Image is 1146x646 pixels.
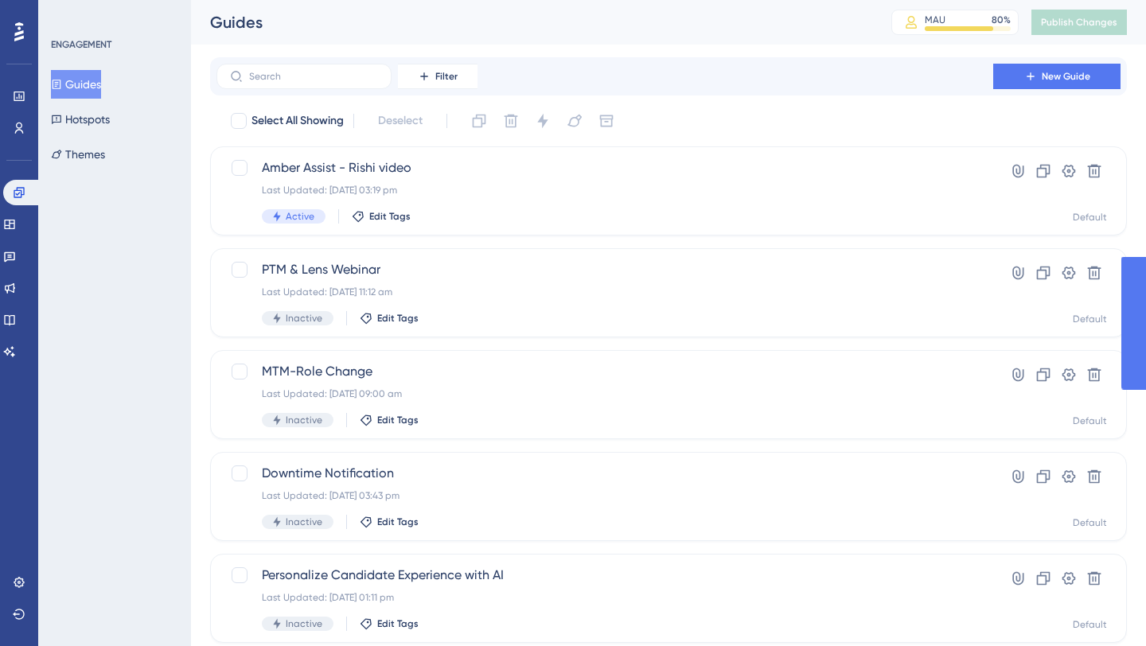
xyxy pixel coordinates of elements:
button: Deselect [364,107,437,135]
span: Edit Tags [377,312,419,325]
iframe: UserGuiding AI Assistant Launcher [1079,583,1127,631]
span: Inactive [286,414,322,426]
span: Inactive [286,312,322,325]
button: New Guide [993,64,1121,89]
span: Personalize Candidate Experience with AI [262,566,948,585]
div: Default [1073,516,1107,529]
span: Inactive [286,617,322,630]
div: Guides [210,11,852,33]
button: Filter [398,64,477,89]
span: Filter [435,70,458,83]
span: PTM & Lens Webinar [262,260,948,279]
div: MAU [925,14,945,26]
button: Edit Tags [360,617,419,630]
button: Themes [51,140,105,169]
button: Edit Tags [352,210,411,223]
div: ENGAGEMENT [51,38,111,51]
div: Default [1073,313,1107,325]
div: Default [1073,618,1107,631]
span: Edit Tags [377,414,419,426]
div: Last Updated: [DATE] 01:11 pm [262,591,948,604]
span: Downtime Notification [262,464,948,483]
div: Last Updated: [DATE] 03:19 pm [262,184,948,197]
span: Edit Tags [377,516,419,528]
button: Publish Changes [1031,10,1127,35]
button: Edit Tags [360,414,419,426]
span: Edit Tags [377,617,419,630]
button: Hotspots [51,105,110,134]
button: Edit Tags [360,516,419,528]
input: Search [249,71,378,82]
div: Default [1073,414,1107,427]
div: Last Updated: [DATE] 11:12 am [262,286,948,298]
button: Edit Tags [360,312,419,325]
span: New Guide [1042,70,1090,83]
div: Last Updated: [DATE] 09:00 am [262,387,948,400]
span: Edit Tags [369,210,411,223]
div: Default [1073,211,1107,224]
button: Guides [51,70,101,99]
span: MTM-Role Change [262,362,948,381]
span: Amber Assist - Rishi video [262,158,948,177]
div: Last Updated: [DATE] 03:43 pm [262,489,948,502]
span: Inactive [286,516,322,528]
span: Select All Showing [251,111,344,130]
span: Publish Changes [1041,16,1117,29]
div: 80 % [992,14,1011,26]
span: Deselect [378,111,423,130]
span: Active [286,210,314,223]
